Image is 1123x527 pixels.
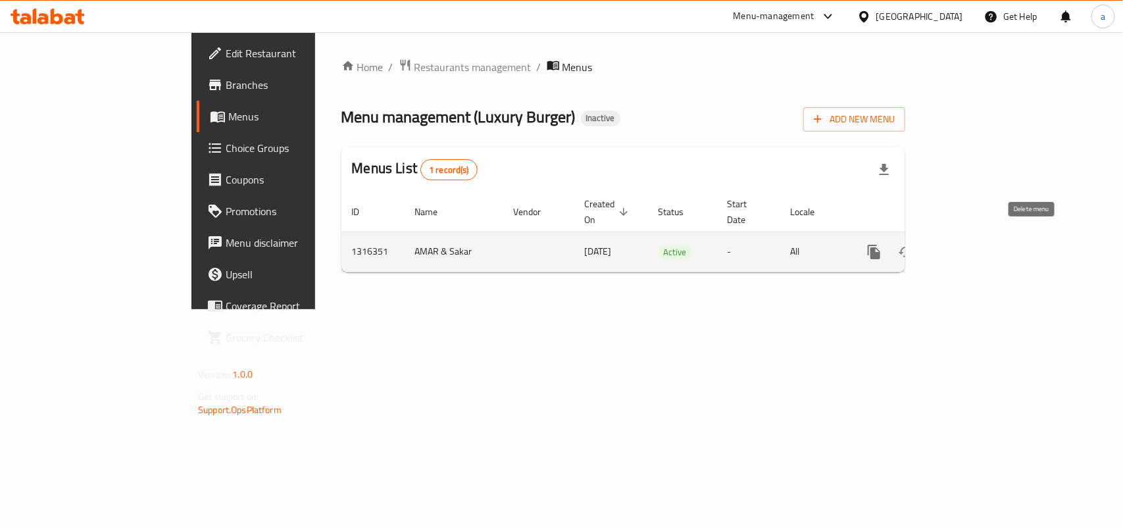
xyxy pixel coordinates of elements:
span: Promotions [226,203,368,219]
span: Menu management ( Luxury Burger ) [341,102,576,132]
span: Created On [585,196,632,228]
span: Menus [228,109,368,124]
li: / [537,59,541,75]
button: more [859,236,890,268]
button: Add New Menu [803,107,905,132]
span: Add New Menu [814,111,895,128]
span: Menus [562,59,593,75]
a: Support.OpsPlatform [198,401,282,418]
a: Branches [197,69,379,101]
div: [GEOGRAPHIC_DATA] [876,9,963,24]
span: Edit Restaurant [226,45,368,61]
span: Locale [791,204,832,220]
span: Grocery Checklist [226,330,368,345]
div: Export file [868,154,900,186]
span: Name [415,204,455,220]
span: Get support on: [198,388,259,405]
a: Menu disclaimer [197,227,379,259]
span: 1 record(s) [421,164,477,176]
span: Coupons [226,172,368,188]
a: Grocery Checklist [197,322,379,353]
span: Vendor [514,204,559,220]
span: Choice Groups [226,140,368,156]
a: Restaurants management [399,59,532,76]
div: Menu-management [734,9,814,24]
span: Coverage Report [226,298,368,314]
span: Upsell [226,266,368,282]
table: enhanced table [341,192,995,272]
th: Actions [848,192,995,232]
h2: Menus List [352,159,478,180]
a: Promotions [197,195,379,227]
div: Active [659,244,692,260]
span: Menu disclaimer [226,235,368,251]
span: Active [659,245,692,260]
span: Version: [198,366,230,383]
span: 1.0.0 [232,366,253,383]
div: Total records count [420,159,478,180]
a: Coverage Report [197,290,379,322]
span: ID [352,204,377,220]
div: Inactive [581,111,620,126]
span: [DATE] [585,243,612,260]
li: / [389,59,393,75]
a: Upsell [197,259,379,290]
td: - [717,232,780,272]
span: Restaurants management [414,59,532,75]
td: AMAR & Sakar [405,232,503,272]
span: Inactive [581,113,620,124]
a: Menus [197,101,379,132]
span: Start Date [728,196,764,228]
a: Coupons [197,164,379,195]
button: Change Status [890,236,922,268]
a: Edit Restaurant [197,38,379,69]
nav: breadcrumb [341,59,905,76]
span: Branches [226,77,368,93]
a: Choice Groups [197,132,379,164]
td: All [780,232,848,272]
span: Status [659,204,701,220]
span: a [1101,9,1105,24]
